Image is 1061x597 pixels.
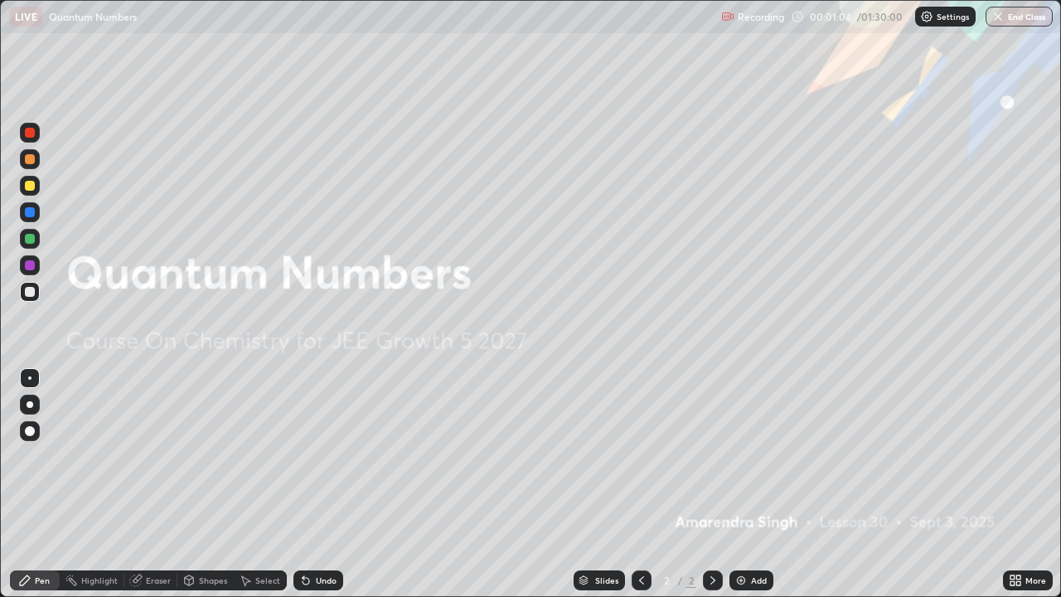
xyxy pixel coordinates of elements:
img: recording.375f2c34.svg [721,10,734,23]
div: Highlight [81,576,118,585]
img: class-settings-icons [920,10,933,23]
div: Shapes [199,576,227,585]
div: Pen [35,576,50,585]
div: Add [751,576,767,585]
div: More [1025,576,1046,585]
p: Quantum Numbers [49,10,137,23]
img: add-slide-button [734,574,748,587]
p: Recording [738,11,784,23]
div: Undo [316,576,337,585]
div: / [678,575,683,585]
div: Select [255,576,280,585]
div: 2 [658,575,675,585]
div: Eraser [146,576,171,585]
div: Slides [595,576,618,585]
img: end-class-cross [991,10,1005,23]
p: LIVE [15,10,37,23]
button: End Class [986,7,1053,27]
p: Settings [937,12,969,21]
div: 2 [686,573,696,588]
